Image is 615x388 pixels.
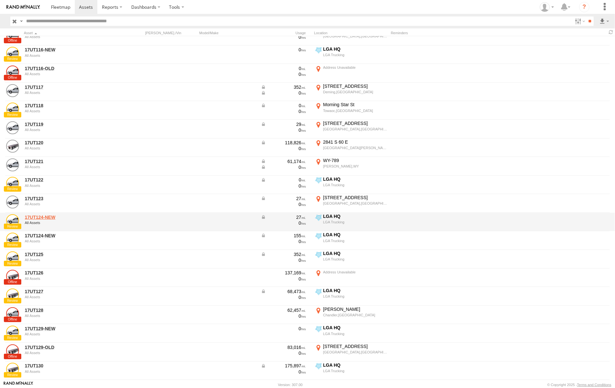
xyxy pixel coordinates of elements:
[25,54,113,57] div: undefined
[323,83,387,89] div: [STREET_ADDRESS]
[25,351,113,355] div: undefined
[323,102,387,107] div: Morning Star St
[314,139,388,157] label: Click to View Current Location
[547,383,611,387] div: © Copyright 2025 -
[261,363,306,369] div: Data from Vehicle CANbus
[261,71,306,77] div: 0
[314,65,388,82] label: Click to View Current Location
[6,84,19,97] a: View Asset Details
[261,326,306,332] div: 0
[261,270,306,276] div: 137,169
[323,90,387,94] div: Deming,[GEOGRAPHIC_DATA]
[25,295,113,299] div: undefined
[261,369,306,375] div: 0
[25,332,113,336] div: undefined
[261,177,306,183] div: Data from Vehicle CANbus
[25,270,113,276] a: 17UT126
[25,140,113,146] a: 17UT120
[323,139,387,145] div: 2841 S 60 E
[314,195,388,212] label: Click to View Current Location
[261,294,306,300] div: 0
[6,233,19,246] a: View Asset Details
[314,269,388,287] label: Click to View Current Location
[261,140,306,146] div: Data from Vehicle CANbus
[323,288,387,293] div: LGA HQ
[25,314,113,318] div: undefined
[260,31,312,35] div: Usage
[25,47,113,53] a: 17UT116-NEW
[577,383,611,387] a: Terms and Conditions
[323,195,387,200] div: [STREET_ADDRESS]
[25,165,113,169] div: undefined
[25,158,113,164] a: 17UT121
[323,176,387,182] div: LGA HQ
[6,103,19,116] a: View Asset Details
[323,257,387,261] div: LGA Trucking
[261,84,306,90] div: Data from Vehicle CANbus
[314,176,388,194] label: Click to View Current Location
[261,239,306,244] div: 0
[314,120,388,138] label: Click to View Current Location
[314,250,388,268] label: Click to View Current Location
[323,306,387,312] div: [PERSON_NAME]
[6,344,19,357] a: View Asset Details
[25,251,113,257] a: 17UT125
[261,307,306,313] div: 62,457
[261,344,306,350] div: 83,016
[199,31,257,35] div: Model/Make
[6,326,19,339] a: View Asset Details
[323,127,387,131] div: [GEOGRAPHIC_DATA],[GEOGRAPHIC_DATA]
[572,16,586,26] label: Search Filter Options
[261,233,306,239] div: Data from Vehicle CANbus
[314,102,388,119] label: Click to View Current Location
[25,370,113,373] div: undefined
[25,109,113,113] div: undefined
[145,31,197,35] div: [PERSON_NAME]./Vin
[261,146,306,151] div: 0
[6,5,40,9] img: rand-logo.svg
[6,47,19,60] a: View Asset Details
[25,239,113,243] div: undefined
[25,84,113,90] a: 17UT117
[323,332,387,336] div: LGA Trucking
[323,313,387,317] div: Chandler,[GEOGRAPHIC_DATA]
[261,289,306,294] div: Data from Vehicle CANbus
[323,362,387,368] div: LGA HQ
[323,53,387,57] div: LGA Trucking
[25,214,113,220] a: 17UT124-NEW
[261,127,306,133] div: 0
[607,29,615,35] span: Refresh
[25,66,113,71] a: 17UT116-OLD
[25,202,113,206] div: undefined
[323,239,387,243] div: LGA Trucking
[323,250,387,256] div: LGA HQ
[323,294,387,299] div: LGA Trucking
[261,34,306,40] div: 0
[261,164,306,170] div: Data from Vehicle CANbus
[25,233,113,239] a: 17UT124-NEW
[25,258,113,262] div: undefined
[323,183,387,187] div: LGA Trucking
[323,120,387,126] div: [STREET_ADDRESS]
[314,306,388,324] label: Click to View Current Location
[323,158,387,163] div: WY-789
[6,251,19,264] a: View Asset Details
[314,232,388,249] label: Click to View Current Location
[25,184,113,188] div: undefined
[6,158,19,171] a: View Asset Details
[261,90,306,96] div: Data from Vehicle CANbus
[323,34,387,38] div: [GEOGRAPHIC_DATA],[GEOGRAPHIC_DATA]
[25,121,113,127] a: 17UT119
[323,213,387,219] div: LGA HQ
[6,214,19,227] a: View Asset Details
[24,31,114,35] div: Click to Sort
[323,46,387,52] div: LGA HQ
[25,196,113,201] a: 17UT123
[314,325,388,342] label: Click to View Current Location
[25,103,113,108] a: 17UT118
[391,31,494,35] div: Reminders
[261,183,306,189] div: 0
[323,325,387,331] div: LGA HQ
[261,47,306,53] div: 0
[314,83,388,101] label: Click to View Current Location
